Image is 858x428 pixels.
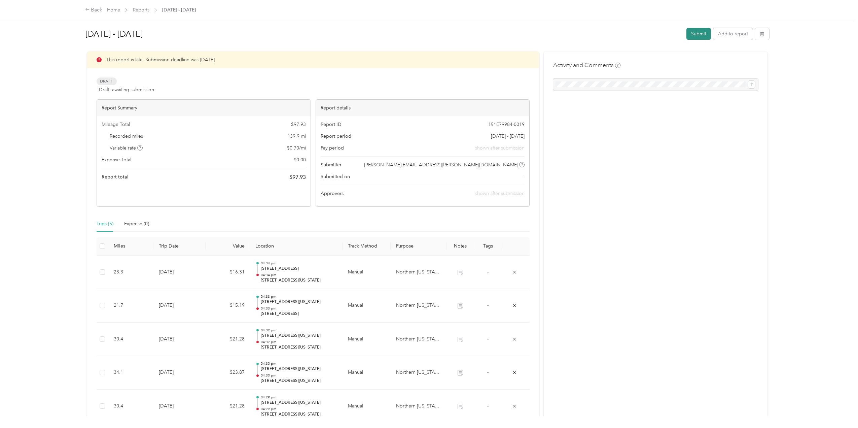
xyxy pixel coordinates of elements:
[523,173,525,180] span: -
[108,289,153,323] td: 21.7
[108,256,153,289] td: 23.3
[153,323,205,356] td: [DATE]
[102,121,130,128] span: Mileage Total
[713,28,753,40] button: Add to report
[343,390,391,423] td: Manual
[108,356,153,390] td: 34.1
[316,100,530,116] div: Report details
[321,190,344,197] span: Approvers
[162,6,196,13] span: [DATE] - [DATE]
[474,237,502,256] th: Tags
[391,237,446,256] th: Purpose
[261,340,337,344] p: 04:32 pm
[206,356,250,390] td: $23.87
[153,390,205,423] td: [DATE]
[87,52,539,68] div: This report is late. Submission deadline was [DATE]
[97,220,113,228] div: Trips (5)
[291,121,306,128] span: $ 97.93
[107,7,120,13] a: Home
[153,237,205,256] th: Trip Date
[133,7,149,13] a: Reports
[487,403,489,409] span: -
[153,356,205,390] td: [DATE]
[261,361,337,366] p: 04:30 pm
[124,220,149,228] div: Expense (0)
[475,144,525,152] span: shown after submission
[85,26,682,42] h1: Aug 9 - 22, 2025
[446,237,474,256] th: Notes
[820,390,858,428] iframe: Everlance-gr Chat Button Frame
[102,156,131,163] span: Expense Total
[102,173,129,180] span: Report total
[261,400,337,406] p: [STREET_ADDRESS][US_STATE]
[475,191,525,196] span: shown after submission
[261,266,337,272] p: [STREET_ADDRESS]
[206,323,250,356] td: $21.28
[261,333,337,339] p: [STREET_ADDRESS][US_STATE]
[289,173,306,181] span: $ 97.93
[261,306,337,311] p: 04:33 pm
[206,390,250,423] td: $21.28
[206,256,250,289] td: $16.31
[364,161,518,168] span: [PERSON_NAME][EMAIL_ADDRESS][PERSON_NAME][DOMAIN_NAME]
[206,289,250,323] td: $15.19
[491,133,525,140] span: [DATE] - [DATE]
[261,344,337,351] p: [STREET_ADDRESS][US_STATE]
[99,86,154,93] span: Draft, awaiting submission
[343,237,391,256] th: Track Method
[391,356,446,390] td: Northern Virginia Emergency Response System
[261,373,337,378] p: 04:30 pm
[261,261,337,266] p: 04:34 pm
[85,6,103,14] div: Back
[343,256,391,289] td: Manual
[287,133,306,140] span: 139.9 mi
[261,395,337,400] p: 04:29 pm
[261,294,337,299] p: 04:33 pm
[261,277,337,284] p: [STREET_ADDRESS][US_STATE]
[686,28,711,40] button: Submit
[108,237,153,256] th: Miles
[261,328,337,333] p: 04:32 pm
[261,378,337,384] p: [STREET_ADDRESS][US_STATE]
[343,323,391,356] td: Manual
[487,302,489,308] span: -
[261,366,337,372] p: [STREET_ADDRESS][US_STATE]
[261,311,337,317] p: [STREET_ADDRESS]
[391,390,446,423] td: Northern Virginia Emergency Response System
[108,390,153,423] td: 30.4
[391,256,446,289] td: Northern Virginia Emergency Response System
[391,323,446,356] td: Northern Virginia Emergency Response System
[250,237,343,256] th: Location
[553,61,620,69] h4: Activity and Comments
[97,100,311,116] div: Report Summary
[261,299,337,305] p: [STREET_ADDRESS][US_STATE]
[321,161,342,168] span: Submitter
[261,273,337,277] p: 04:34 pm
[343,356,391,390] td: Manual
[321,144,344,152] span: Pay period
[261,411,337,418] p: [STREET_ADDRESS][US_STATE]
[110,144,143,152] span: Variable rate
[294,156,306,163] span: $ 0.00
[153,256,205,289] td: [DATE]
[110,133,143,140] span: Recorded miles
[321,133,351,140] span: Report period
[487,369,489,375] span: -
[343,289,391,323] td: Manual
[487,336,489,342] span: -
[287,144,306,152] span: $ 0.70 / mi
[391,289,446,323] td: Northern Virginia Emergency Response System
[261,407,337,411] p: 04:29 pm
[97,77,117,85] span: Draft
[153,289,205,323] td: [DATE]
[108,323,153,356] td: 30.4
[206,237,250,256] th: Value
[321,173,350,180] span: Submitted on
[488,121,525,128] span: 151E79984-0019
[321,121,342,128] span: Report ID
[487,269,489,275] span: -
